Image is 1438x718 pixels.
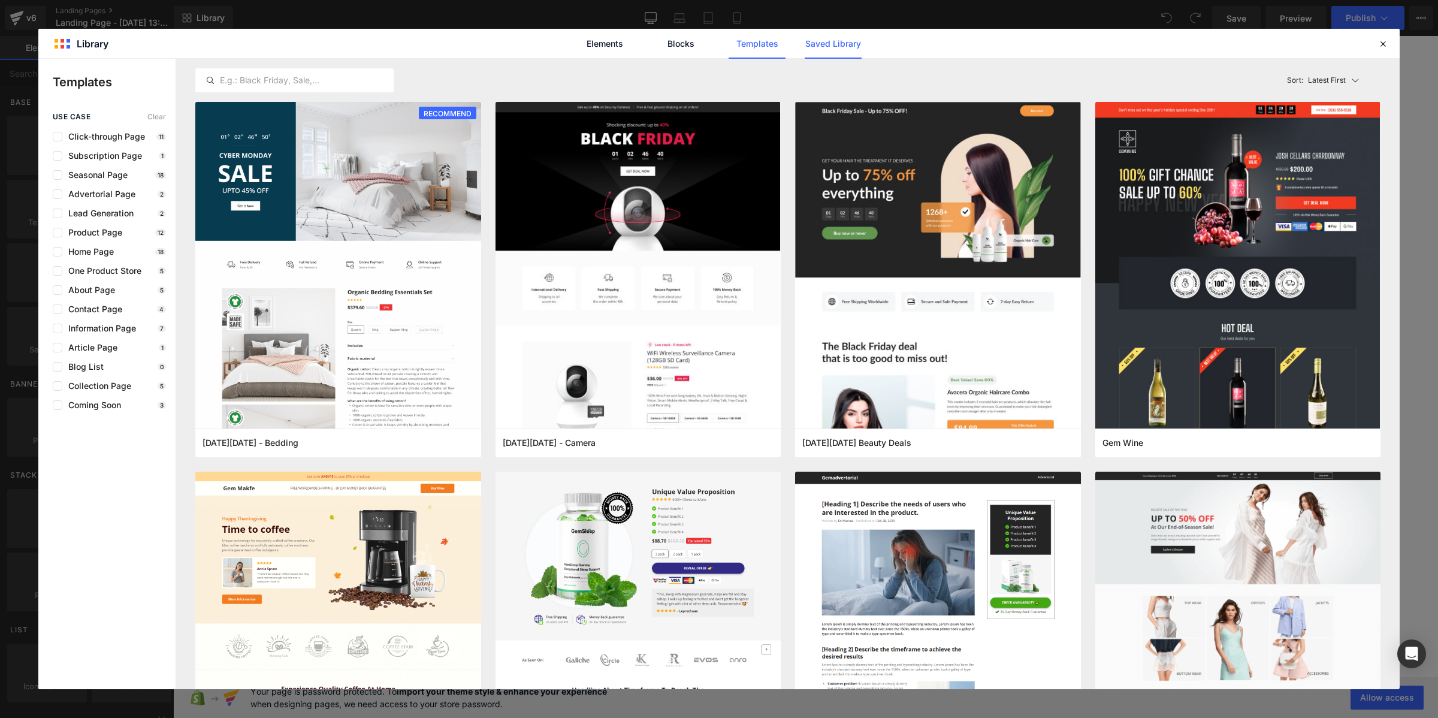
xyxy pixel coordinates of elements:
[158,325,166,332] p: 7
[62,132,145,141] span: Click-through Page
[652,29,709,59] a: Blocks
[53,73,176,91] p: Templates
[156,133,166,140] p: 11
[579,267,687,291] a: Explore Template
[62,343,117,352] span: Article Page
[203,438,298,448] span: Cyber Monday - Bedding
[1397,639,1426,668] div: Open Intercom Messenger
[155,229,166,236] p: 12
[419,107,476,120] span: RECOMMEND
[62,151,142,161] span: Subscription Page
[576,29,633,59] a: Elements
[62,209,134,218] span: Lead Generation
[158,402,166,409] p: 3
[62,247,114,257] span: Home Page
[158,191,166,198] p: 2
[159,344,166,351] p: 1
[155,248,166,255] p: 18
[62,324,136,333] span: Information Page
[805,29,862,59] a: Saved Library
[292,121,973,135] p: Start building your page
[62,189,135,199] span: Advertorial Page
[62,362,104,372] span: Blog List
[155,171,166,179] p: 18
[158,363,166,370] p: 0
[53,113,90,121] span: use case
[503,438,596,448] span: Black Friday - Camera
[62,266,141,276] span: One Product Store
[147,113,166,121] span: Clear
[1282,68,1381,92] button: Latest FirstSort:Latest First
[62,400,121,410] span: Coming Soon
[158,286,166,294] p: 5
[729,29,786,59] a: Templates
[62,304,122,314] span: Contact Page
[62,285,115,295] span: About Page
[158,382,166,390] p: 5
[1287,76,1303,85] span: Sort:
[157,306,166,313] p: 4
[62,381,131,391] span: Collection Page
[158,210,166,217] p: 2
[159,152,166,159] p: 1
[802,438,911,448] span: Black Friday Beauty Deals
[62,170,128,180] span: Seasonal Page
[196,73,393,88] input: E.g.: Black Friday, Sale,...
[158,267,166,274] p: 5
[62,228,122,237] span: Product Page
[1102,438,1143,448] span: Gem Wine
[292,301,973,309] p: or Drag & Drop elements from left sidebar
[1308,75,1346,86] p: Latest First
